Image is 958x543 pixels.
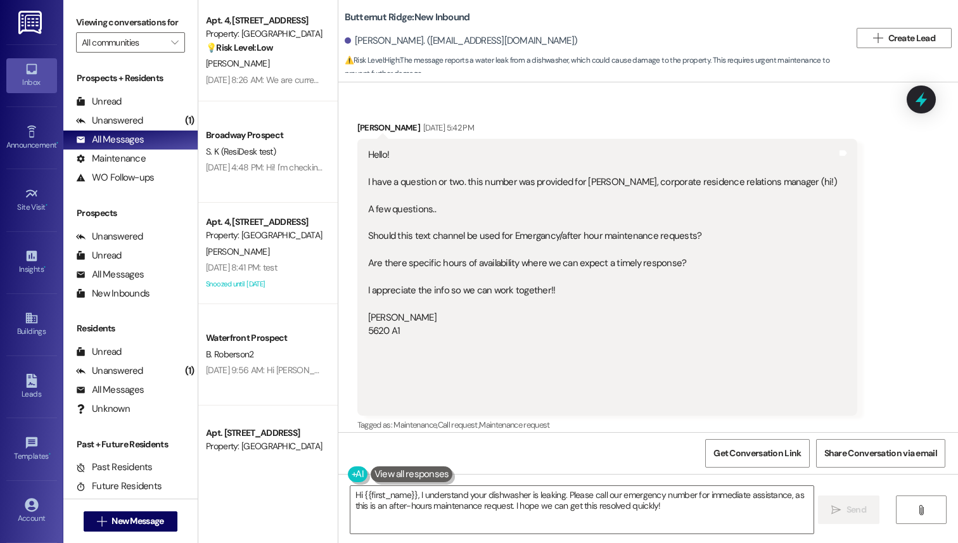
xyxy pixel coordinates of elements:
[182,111,198,131] div: (1)
[206,426,323,440] div: Apt. [STREET_ADDRESS]
[56,139,58,148] span: •
[206,162,867,173] div: [DATE] 4:48 PM: Hi! I'm checking in on your latest work order (109- Stove is sparking - , ID: 119...
[76,249,122,262] div: Unread
[916,505,926,515] i: 
[76,402,130,416] div: Unknown
[205,276,324,292] div: Snoozed until [DATE]
[76,114,143,127] div: Unanswered
[76,383,144,397] div: All Messages
[76,461,153,474] div: Past Residents
[76,287,150,300] div: New Inbounds
[206,42,273,53] strong: 💡 Risk Level: Low
[206,229,323,242] div: Property: [GEOGRAPHIC_DATA]
[206,27,323,41] div: Property: [GEOGRAPHIC_DATA]
[873,33,883,43] i: 
[82,32,165,53] input: All communities
[112,514,163,528] span: New Message
[345,55,399,65] strong: ⚠️ Risk Level: High
[350,486,814,533] textarea: Hi {{first_name}}, I understand your dishwasher is leaking. Please call our emergency number for ...
[76,480,162,493] div: Future Residents
[705,439,809,468] button: Get Conversation Link
[824,447,937,460] span: Share Conversation via email
[76,230,143,243] div: Unanswered
[18,11,44,34] img: ResiDesk Logo
[206,58,269,69] span: [PERSON_NAME]
[6,307,57,342] a: Buildings
[63,72,198,85] div: Prospects + Residents
[46,201,48,210] span: •
[6,183,57,217] a: Site Visit •
[6,432,57,466] a: Templates •
[206,146,276,157] span: S. K (ResiDesk test)
[206,74,501,86] div: [DATE] 8:26 AM: We are currently closed. We will respond during business hours.
[49,450,51,459] span: •
[76,364,143,378] div: Unanswered
[479,419,550,430] span: Maintenance request
[63,322,198,335] div: Residents
[420,121,474,134] div: [DATE] 5:42 PM
[6,58,57,93] a: Inbox
[44,263,46,272] span: •
[345,54,850,81] span: : The message reports a water leak from a dishwasher, which could cause damage to the property. T...
[357,121,857,139] div: [PERSON_NAME]
[206,14,323,27] div: Apt. 4, [STREET_ADDRESS]
[831,505,841,515] i: 
[393,419,437,430] span: Maintenance ,
[6,494,57,528] a: Account
[76,345,122,359] div: Unread
[206,246,269,257] span: [PERSON_NAME]
[206,215,323,229] div: Apt. 4, [STREET_ADDRESS]
[63,207,198,220] div: Prospects
[206,331,323,345] div: Waterfront Prospect
[857,28,952,48] button: Create Lead
[76,152,146,165] div: Maintenance
[345,11,470,24] b: Butternut Ridge: New Inbound
[888,32,935,45] span: Create Lead
[182,361,198,381] div: (1)
[84,511,177,532] button: New Message
[816,439,945,468] button: Share Conversation via email
[76,171,154,184] div: WO Follow-ups
[206,129,323,142] div: Broadway Prospect
[345,34,578,48] div: [PERSON_NAME]. ([EMAIL_ADDRESS][DOMAIN_NAME])
[357,416,857,434] div: Tagged as:
[438,419,480,430] span: Call request ,
[171,37,178,48] i: 
[818,495,879,524] button: Send
[713,447,801,460] span: Get Conversation Link
[368,148,837,406] div: Hello! I have a question or two. this number was provided for [PERSON_NAME], corporate residence ...
[206,348,254,360] span: B. Roberson2
[97,516,106,527] i: 
[76,95,122,108] div: Unread
[76,13,185,32] label: Viewing conversations for
[206,440,323,453] div: Property: [GEOGRAPHIC_DATA]
[63,438,198,451] div: Past + Future Residents
[76,268,144,281] div: All Messages
[206,262,277,273] div: [DATE] 8:41 PM: test
[6,370,57,404] a: Leads
[6,245,57,279] a: Insights •
[76,133,144,146] div: All Messages
[846,503,866,516] span: Send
